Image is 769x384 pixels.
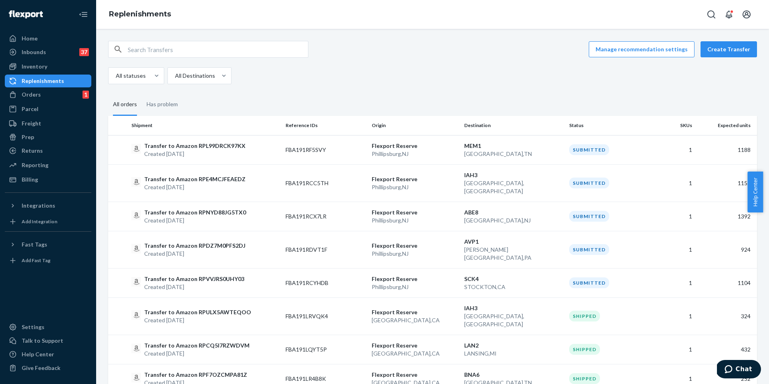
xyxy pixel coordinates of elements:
[22,48,46,56] div: Inbounds
[721,6,737,22] button: Open notifications
[175,72,215,80] div: All Destinations
[372,208,458,216] p: Flexport Reserve
[372,150,458,158] p: Phillipsburg , NJ
[282,231,368,268] td: FBA191RDVT1F
[5,103,91,115] a: Parcel
[5,238,91,251] button: Fast Tags
[589,41,695,57] a: Manage recommendation settings
[652,335,695,364] td: 1
[372,283,458,291] p: Phillipsburg , NJ
[372,183,458,191] p: Phillipsburg , NJ
[569,211,609,222] div: Submitted
[461,116,566,135] th: Destination
[22,257,50,264] div: Add Fast Tag
[115,72,116,80] input: All statuses
[464,371,563,379] p: BNA6
[695,116,757,135] th: Expected units
[5,75,91,87] a: Replenishments
[695,135,757,164] td: 1188
[75,6,91,22] button: Close Navigation
[652,164,695,202] td: 1
[144,242,246,250] p: Transfer to Amazon RPDZ7M0PFS2DJ
[22,218,57,225] div: Add Integration
[652,116,695,135] th: SKUs
[113,94,137,116] div: All orders
[5,88,91,101] a: Orders1
[144,183,246,191] p: Created [DATE]
[144,316,251,324] p: Created [DATE]
[464,150,563,158] p: [GEOGRAPHIC_DATA] , TN
[116,72,146,80] div: All statuses
[695,202,757,231] td: 1392
[22,77,64,85] div: Replenishments
[5,60,91,73] a: Inventory
[22,34,38,42] div: Home
[464,179,563,195] p: [GEOGRAPHIC_DATA] , [GEOGRAPHIC_DATA]
[652,202,695,231] td: 1
[282,164,368,202] td: FBA191RCC5TH
[464,283,563,291] p: STOCKTON , CA
[22,63,47,71] div: Inventory
[144,142,246,150] p: Transfer to Amazon RPL99DRCK97KX
[144,216,246,224] p: Created [DATE]
[695,164,757,202] td: 1152
[128,116,282,135] th: Shipment
[5,334,91,347] button: Talk to Support
[372,371,458,379] p: Flexport Reserve
[79,48,89,56] div: 37
[282,116,368,135] th: Reference IDs
[464,304,563,312] p: IAH3
[22,241,47,249] div: Fast Tags
[147,94,178,115] div: Has problem
[144,150,246,158] p: Created [DATE]
[695,231,757,268] td: 924
[372,308,458,316] p: Flexport Reserve
[464,216,563,224] p: [GEOGRAPHIC_DATA] , NJ
[372,342,458,350] p: Flexport Reserve
[695,268,757,297] td: 1104
[9,10,43,18] img: Flexport logo
[569,244,609,255] div: Submitted
[747,172,763,212] button: Help Center
[569,144,609,155] div: Submitted
[22,337,63,345] div: Talk to Support
[372,250,458,258] p: Phillipsburg , NJ
[652,268,695,297] td: 1
[22,147,43,155] div: Returns
[569,311,600,321] div: Shipped
[464,350,563,358] p: LANSING , MI
[5,362,91,374] button: Give Feedback
[5,173,91,186] a: Billing
[739,6,755,22] button: Open account menu
[22,323,44,331] div: Settings
[22,91,41,99] div: Orders
[5,254,91,267] a: Add Fast Tag
[464,208,563,216] p: ABE8
[282,335,368,364] td: FBA191LQYT5P
[5,117,91,130] a: Freight
[464,246,563,262] p: [PERSON_NAME][GEOGRAPHIC_DATA] , PA
[372,275,458,283] p: Flexport Reserve
[5,32,91,45] a: Home
[695,335,757,364] td: 432
[22,133,34,141] div: Prep
[144,275,244,283] p: Transfer to Amazon RPVVJRS0UHY03
[22,350,54,358] div: Help Center
[372,175,458,183] p: Flexport Reserve
[464,171,563,179] p: IAH3
[5,321,91,333] a: Settings
[144,283,244,291] p: Created [DATE]
[566,116,652,135] th: Status
[144,342,250,350] p: Transfer to Amazon RPCQ5I7RZWDVM
[5,131,91,143] a: Prep
[103,3,177,26] ol: breadcrumbs
[144,308,251,316] p: Transfer to Amazon RPULX5AWTEQOO
[652,231,695,268] td: 1
[569,277,609,288] div: Submitted
[5,144,91,157] a: Returns
[372,142,458,150] p: Flexport Reserve
[701,41,757,57] a: Create Transfer
[144,175,246,183] p: Transfer to Amazon RPE4MCJFEAEDZ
